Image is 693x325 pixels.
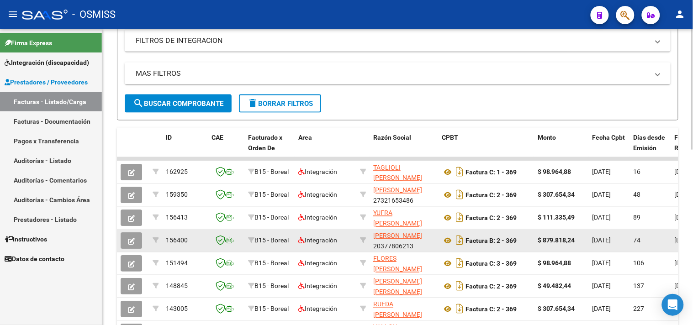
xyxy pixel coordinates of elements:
[438,128,534,168] datatable-header-cell: CPBT
[254,305,289,313] span: B15 - Boreal
[248,134,282,152] span: Facturado x Orden De
[295,128,356,168] datatable-header-cell: Area
[373,254,434,273] div: 27235848363
[634,214,641,221] span: 89
[534,128,589,168] datatable-header-cell: Monto
[538,168,571,176] strong: $ 98.964,88
[254,283,289,290] span: B15 - Boreal
[298,260,337,267] span: Integración
[592,134,625,141] span: Fecha Cpbt
[166,237,188,244] span: 156400
[373,231,434,250] div: 20377806213
[466,215,517,222] strong: Factura C: 2 - 369
[630,128,671,168] datatable-header-cell: Días desde Emisión
[634,134,666,152] span: Días desde Emisión
[634,237,641,244] span: 74
[538,260,571,267] strong: $ 98.964,88
[634,305,645,313] span: 227
[5,77,88,87] span: Prestadores / Proveedores
[454,279,466,294] i: Descargar documento
[136,36,649,46] mat-panel-title: FILTROS DE INTEGRACION
[125,94,232,113] button: Buscar Comprobante
[166,191,188,199] span: 159350
[466,192,517,199] strong: Factura C: 2 - 369
[634,168,641,176] span: 16
[373,299,434,319] div: 27161140479
[466,283,517,290] strong: Factura C: 2 - 369
[298,305,337,313] span: Integración
[454,210,466,225] i: Descargar documento
[589,128,630,168] datatable-header-cell: Fecha Cpbt
[298,168,337,176] span: Integración
[675,9,686,20] mat-icon: person
[538,237,575,244] strong: $ 879.818,24
[212,134,223,141] span: CAE
[538,191,575,199] strong: $ 307.654,34
[592,283,611,290] span: [DATE]
[373,187,422,194] span: [PERSON_NAME]
[247,100,313,108] span: Borrar Filtros
[166,305,188,313] span: 143005
[244,128,295,168] datatable-header-cell: Facturado x Orden De
[592,260,611,267] span: [DATE]
[5,234,47,244] span: Instructivos
[298,134,312,141] span: Area
[72,5,116,25] span: - OSMISS
[370,128,438,168] datatable-header-cell: Razón Social
[136,68,649,79] mat-panel-title: MAS FILTROS
[5,254,64,264] span: Datos de contacto
[254,168,289,176] span: B15 - Boreal
[373,278,422,296] span: [PERSON_NAME] [PERSON_NAME]
[125,63,671,84] mat-expansion-panel-header: MAS FILTROS
[298,237,337,244] span: Integración
[466,237,517,245] strong: Factura B: 2 - 369
[254,237,289,244] span: B15 - Boreal
[162,128,208,168] datatable-header-cell: ID
[166,260,188,267] span: 151494
[373,210,422,227] span: YUFRA [PERSON_NAME]
[538,283,571,290] strong: $ 49.482,44
[373,185,434,204] div: 27321653486
[538,214,575,221] strong: $ 111.335,49
[239,94,321,113] button: Borrar Filtros
[254,191,289,199] span: B15 - Boreal
[373,255,422,273] span: FLORES [PERSON_NAME]
[133,100,223,108] span: Buscar Comprobante
[373,162,434,182] div: 27297421161
[592,168,611,176] span: [DATE]
[133,98,144,109] mat-icon: search
[466,306,517,313] strong: Factura C: 2 - 369
[254,214,289,221] span: B15 - Boreal
[466,169,517,176] strong: Factura C: 1 - 369
[7,9,18,20] mat-icon: menu
[592,214,611,221] span: [DATE]
[373,164,435,192] span: TAGLIOLI [PERSON_NAME][GEOGRAPHIC_DATA]
[466,260,517,267] strong: Factura C: 3 - 369
[298,214,337,221] span: Integración
[634,283,645,290] span: 137
[208,128,244,168] datatable-header-cell: CAE
[166,214,188,221] span: 156413
[538,305,575,313] strong: $ 307.654,34
[373,277,434,296] div: 27328139249
[454,165,466,179] i: Descargar documento
[538,134,556,141] span: Monto
[247,98,258,109] mat-icon: delete
[592,305,611,313] span: [DATE]
[592,237,611,244] span: [DATE]
[254,260,289,267] span: B15 - Boreal
[373,301,422,319] span: RUEDA [PERSON_NAME]
[298,283,337,290] span: Integración
[125,30,671,52] mat-expansion-panel-header: FILTROS DE INTEGRACION
[5,58,89,68] span: Integración (discapacidad)
[454,188,466,202] i: Descargar documento
[454,233,466,248] i: Descargar documento
[5,38,52,48] span: Firma Express
[454,256,466,271] i: Descargar documento
[166,283,188,290] span: 148845
[373,232,422,240] span: [PERSON_NAME]
[166,134,172,141] span: ID
[454,302,466,316] i: Descargar documento
[592,191,611,199] span: [DATE]
[442,134,458,141] span: CPBT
